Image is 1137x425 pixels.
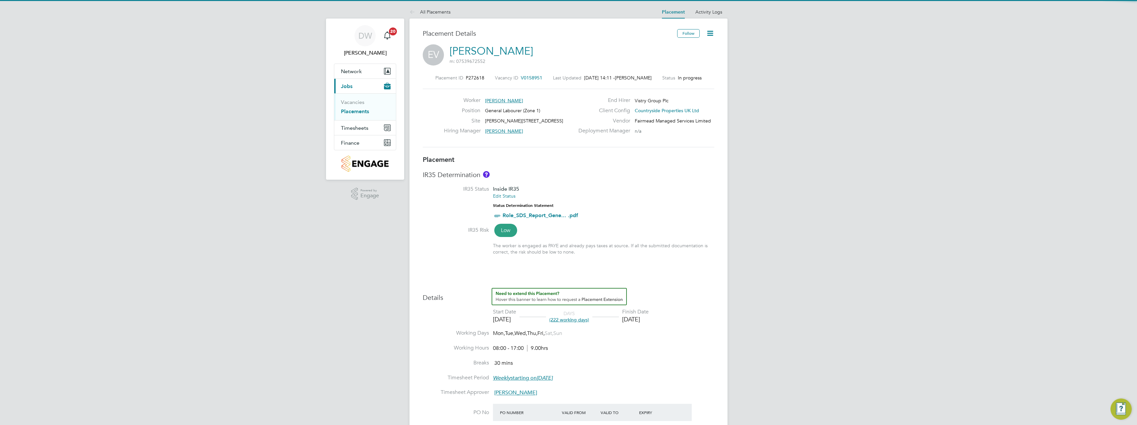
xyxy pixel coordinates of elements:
label: PO No [423,409,489,416]
span: DW [358,31,372,40]
a: Edit Status [493,193,515,199]
a: Placements [341,108,369,115]
div: PO Number [498,406,560,418]
button: How to extend a Placement? [492,288,627,305]
label: Working Hours [423,345,489,352]
span: In progress [678,75,702,81]
label: End Hirer [574,97,630,104]
nav: Main navigation [326,19,404,180]
b: Placement [423,156,455,164]
span: 20 [389,27,397,35]
span: Fri, [537,330,545,337]
span: Timesheets [341,125,368,131]
span: Vistry Group Plc [635,98,669,104]
h3: Placement Details [423,29,672,38]
span: [PERSON_NAME] [494,390,537,396]
span: Countryside Properties UK Ltd [635,108,699,114]
label: Vendor [574,118,630,124]
a: Activity Logs [695,9,722,15]
span: Sun [553,330,562,337]
span: Mon, [493,330,505,337]
label: Timesheet Approver [423,389,489,396]
span: [PERSON_NAME] [485,128,523,134]
em: [DATE] [537,375,553,381]
span: General Labourer (Zone 1) [485,108,540,114]
span: Finance [341,140,359,146]
span: EV [423,44,444,66]
div: Start Date [493,308,516,315]
span: Dan Williams [334,49,396,57]
button: Finance [334,135,396,150]
label: Vacancy ID [495,75,518,81]
button: Network [334,64,396,78]
div: 08:00 - 17:00 [493,345,548,352]
div: Jobs [334,93,396,120]
span: Engage [360,193,379,199]
label: Breaks [423,359,489,366]
div: DAYS [546,310,592,322]
button: About IR35 [483,171,490,178]
span: [PERSON_NAME][STREET_ADDRESS] [485,118,563,124]
button: Engage Resource Center [1110,399,1132,420]
span: Thu, [527,330,537,337]
div: [DATE] [493,315,516,323]
span: 30 mins [494,360,513,366]
span: n/a [635,128,641,134]
label: Last Updated [553,75,581,81]
label: Client Config [574,107,630,114]
a: Go to home page [334,156,396,172]
strong: Status Determination Statement [493,203,554,208]
span: 9.00hrs [527,345,548,352]
button: Follow [677,29,700,38]
a: DW[PERSON_NAME] [334,25,396,57]
label: Deployment Manager [574,127,630,134]
span: P272618 [466,75,484,81]
label: IR35 Status [423,186,489,193]
div: [DATE] [622,315,649,323]
span: m: 07539672552 [450,58,485,64]
div: Finish Date [622,308,649,315]
span: Jobs [341,83,352,89]
div: Valid From [560,406,599,418]
span: [PERSON_NAME] [615,75,652,81]
label: Working Days [423,330,489,337]
div: The worker is engaged as PAYE and already pays taxes at source. If all the submitted documentatio... [493,243,714,255]
span: Sat, [545,330,553,337]
span: Tue, [505,330,514,337]
img: countryside-properties-logo-retina.png [342,156,388,172]
label: Position [444,107,480,114]
span: [PERSON_NAME] [485,98,523,104]
a: Placement [662,9,685,15]
label: Placement ID [435,75,463,81]
span: Fairmead Managed Services Limited [635,118,711,124]
div: Expiry [637,406,676,418]
label: Site [444,118,480,124]
span: Low [494,224,517,237]
span: [DATE] 14:11 - [584,75,615,81]
span: starting on [493,375,553,381]
a: [PERSON_NAME] [450,45,533,58]
h3: Details [423,288,714,302]
label: IR35 Risk [423,227,489,234]
a: Powered byEngage [351,188,379,200]
button: Timesheets [334,120,396,135]
a: 20 [381,25,394,46]
span: Powered by [360,188,379,193]
span: Network [341,68,362,74]
span: Wed, [514,330,527,337]
button: Jobs [334,79,396,93]
a: Vacancies [341,99,364,105]
label: Hiring Manager [444,127,480,134]
label: Status [662,75,675,81]
h3: IR35 Determination [423,170,714,179]
em: Weekly [493,375,511,381]
span: (222 working days) [549,317,589,323]
div: Valid To [599,406,638,418]
label: Worker [444,97,480,104]
a: Role_SDS_Report_Gene... .pdf [503,212,578,218]
label: Timesheet Period [423,374,489,381]
span: V0158951 [521,75,542,81]
a: All Placements [409,9,451,15]
span: Inside IR35 [493,186,519,192]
